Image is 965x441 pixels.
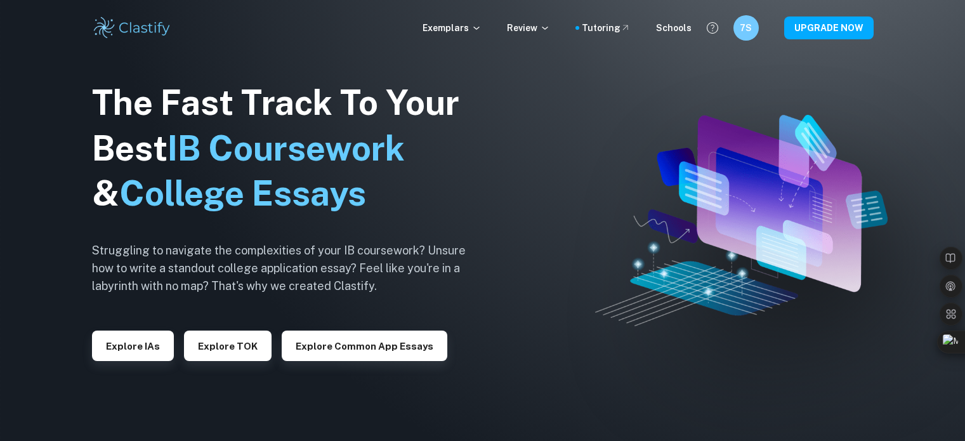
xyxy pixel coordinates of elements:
[119,173,366,213] span: College Essays
[92,80,485,217] h1: The Fast Track To Your Best &
[92,331,174,361] button: Explore IAs
[92,242,485,295] h6: Struggling to navigate the complexities of your IB coursework? Unsure how to write a standout col...
[702,17,723,39] button: Help and Feedback
[656,21,692,35] a: Schools
[282,339,447,352] a: Explore Common App essays
[92,15,173,41] img: Clastify logo
[739,21,753,35] h6: 7S
[582,21,631,35] a: Tutoring
[733,15,759,41] button: 7S
[282,331,447,361] button: Explore Common App essays
[507,21,550,35] p: Review
[595,115,888,327] img: Clastify hero
[184,339,272,352] a: Explore TOK
[423,21,482,35] p: Exemplars
[92,339,174,352] a: Explore IAs
[784,16,874,39] button: UPGRADE NOW
[167,128,405,168] span: IB Coursework
[184,331,272,361] button: Explore TOK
